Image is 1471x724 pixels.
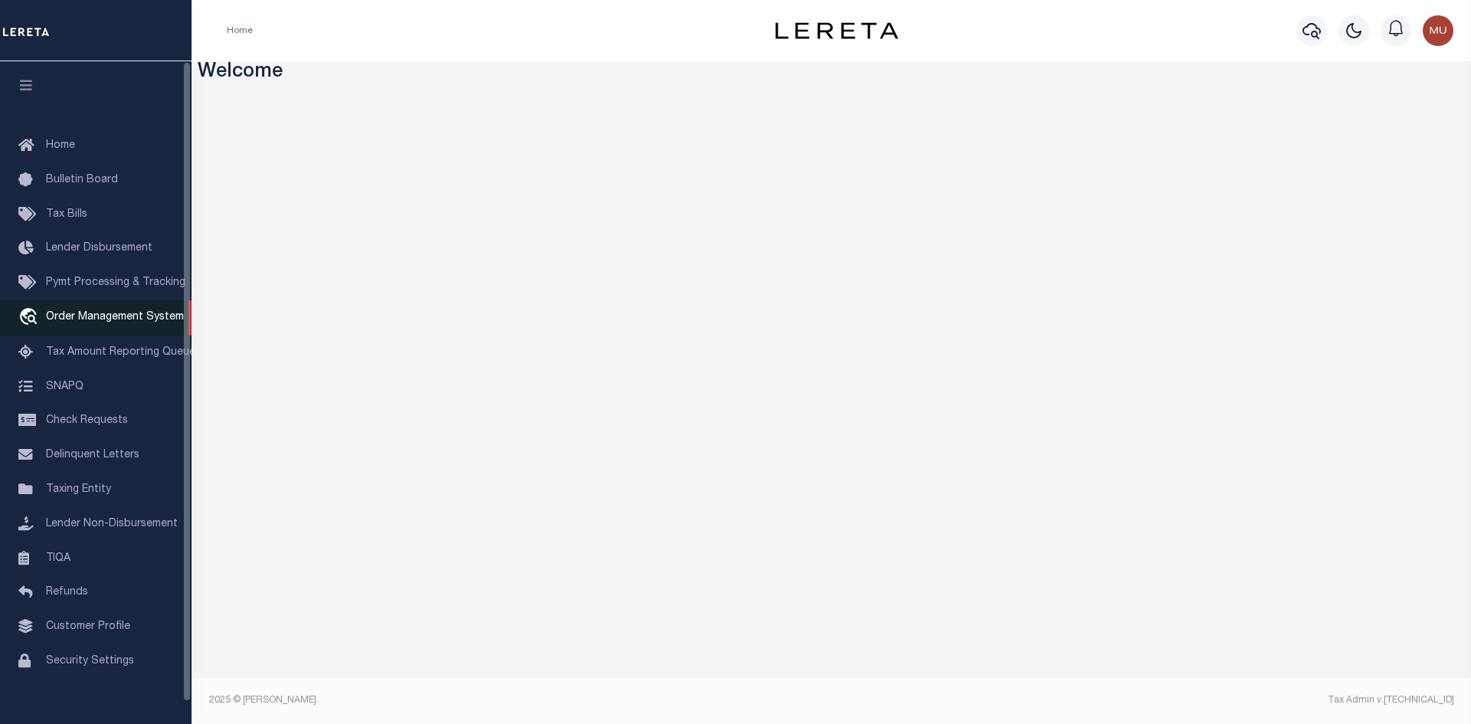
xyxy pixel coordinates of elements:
h3: Welcome [198,61,1466,85]
div: 2025 © [PERSON_NAME]. [198,693,832,707]
span: Lender Disbursement [46,243,152,254]
span: Order Management System [46,312,184,323]
span: Bulletin Board [46,175,118,185]
span: Taxing Entity [46,484,111,495]
span: TIQA [46,552,70,563]
span: Check Requests [46,415,128,426]
span: Security Settings [46,656,134,667]
span: Tax Bills [46,209,87,220]
span: Pymt Processing & Tracking [46,277,185,288]
span: SNAPQ [46,381,84,391]
span: Refunds [46,587,88,598]
span: Delinquent Letters [46,450,139,460]
i: travel_explore [18,308,43,328]
img: logo-dark.svg [775,22,898,39]
span: Tax Amount Reporting Queue [46,347,195,358]
div: Tax Admin v.[TECHNICAL_ID] [843,693,1454,707]
span: Home [46,140,75,151]
li: Home [227,24,253,38]
span: Customer Profile [46,621,130,632]
span: Lender Non-Disbursement [46,519,178,529]
img: svg+xml;base64,PHN2ZyB4bWxucz0iaHR0cDovL3d3dy53My5vcmcvMjAwMC9zdmciIHBvaW50ZXItZXZlbnRzPSJub25lIi... [1423,15,1453,46]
